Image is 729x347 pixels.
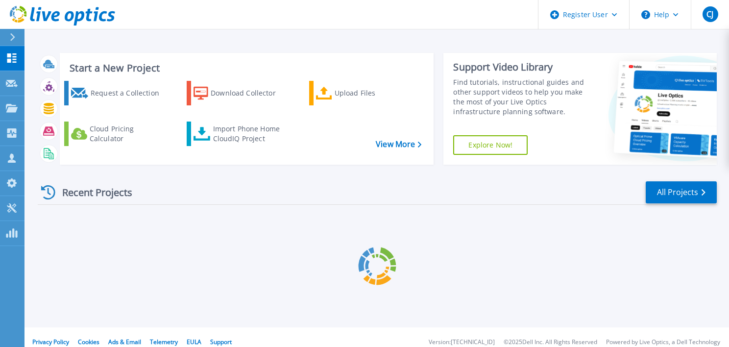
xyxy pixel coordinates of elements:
a: Privacy Policy [32,338,69,346]
h3: Start a New Project [70,63,421,74]
a: Download Collector [187,81,287,105]
a: Explore Now! [453,135,528,155]
li: Powered by Live Optics, a Dell Technology [606,339,720,346]
div: Cloud Pricing Calculator [90,124,162,144]
div: Request a Collection [91,83,162,103]
a: Telemetry [150,338,178,346]
li: Version: [TECHNICAL_ID] [429,339,495,346]
div: Import Phone Home CloudIQ Project [213,124,290,144]
a: Support [210,338,232,346]
div: Recent Projects [38,180,146,204]
a: Cloud Pricing Calculator [64,122,165,146]
a: Ads & Email [108,338,141,346]
div: Download Collector [211,83,285,103]
span: CJ [706,10,713,18]
li: © 2025 Dell Inc. All Rights Reserved [504,339,597,346]
a: EULA [187,338,201,346]
a: Upload Files [309,81,410,105]
div: Find tutorials, instructional guides and other support videos to help you make the most of your L... [453,77,590,117]
a: All Projects [646,181,717,203]
a: Cookies [78,338,99,346]
a: Request a Collection [64,81,165,105]
div: Upload Files [335,83,407,103]
div: Support Video Library [453,61,590,74]
a: View More [376,140,421,149]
